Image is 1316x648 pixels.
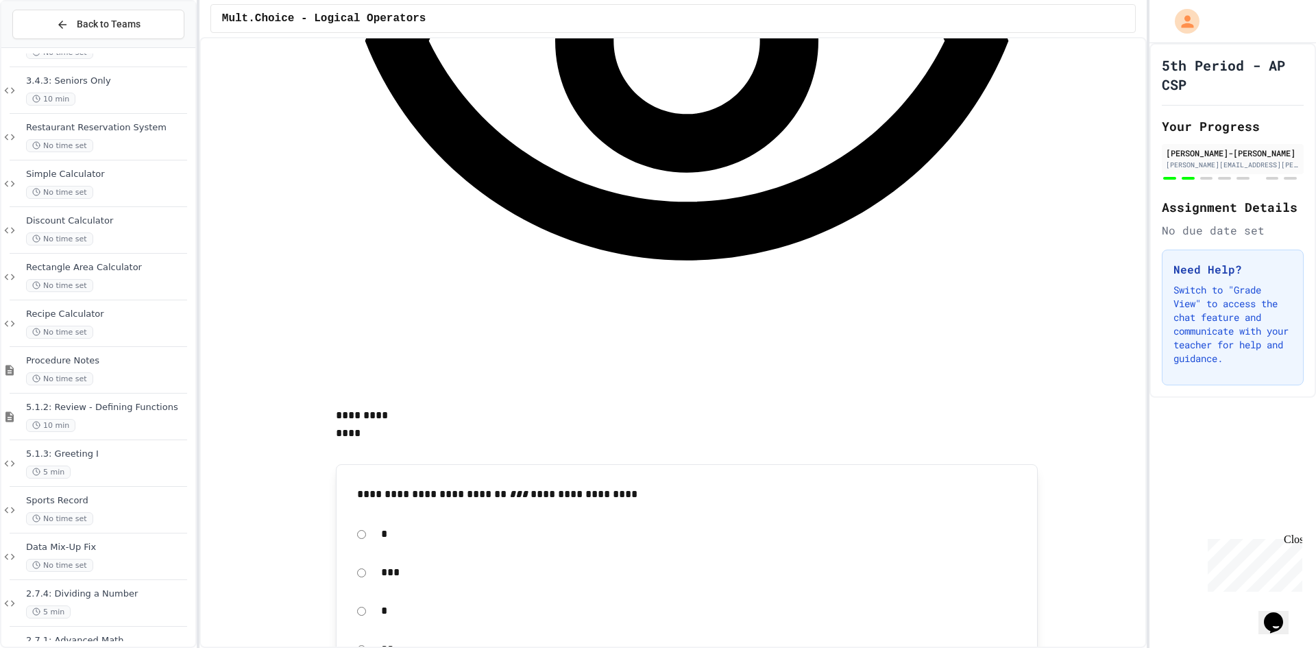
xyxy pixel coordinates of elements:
[26,448,193,460] span: 5.1.3: Greeting I
[1202,533,1302,592] iframe: chat widget
[26,402,193,413] span: 5.1.2: Review - Defining Functions
[1166,147,1300,159] div: [PERSON_NAME]-[PERSON_NAME]
[26,232,93,245] span: No time set
[12,10,184,39] button: Back to Teams
[26,495,193,507] span: Sports Record
[1173,261,1292,278] h3: Need Help?
[1160,5,1203,37] div: My Account
[26,122,193,134] span: Restaurant Reservation System
[26,169,193,180] span: Simple Calculator
[26,542,193,553] span: Data Mix-Up Fix
[26,326,93,339] span: No time set
[26,372,93,385] span: No time set
[222,10,426,27] span: Mult.Choice - Logical Operators
[26,139,93,152] span: No time set
[26,309,193,320] span: Recipe Calculator
[1258,593,1302,634] iframe: chat widget
[26,512,93,525] span: No time set
[1162,117,1304,136] h2: Your Progress
[26,215,193,227] span: Discount Calculator
[1173,283,1292,365] p: Switch to "Grade View" to access the chat feature and communicate with your teacher for help and ...
[1162,222,1304,239] div: No due date set
[1162,56,1304,94] h1: 5th Period - AP CSP
[26,75,193,87] span: 3.4.3: Seniors Only
[26,419,75,432] span: 10 min
[1166,160,1300,170] div: [PERSON_NAME][EMAIL_ADDRESS][PERSON_NAME][DOMAIN_NAME]
[26,466,71,479] span: 5 min
[26,186,93,199] span: No time set
[77,17,141,32] span: Back to Teams
[26,355,193,367] span: Procedure Notes
[5,5,95,87] div: Chat with us now!Close
[26,605,71,619] span: 5 min
[26,93,75,106] span: 10 min
[26,262,193,274] span: Rectangle Area Calculator
[26,559,93,572] span: No time set
[26,588,193,600] span: 2.7.4: Dividing a Number
[26,635,193,647] span: 2.7.1: Advanced Math
[1162,197,1304,217] h2: Assignment Details
[26,279,93,292] span: No time set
